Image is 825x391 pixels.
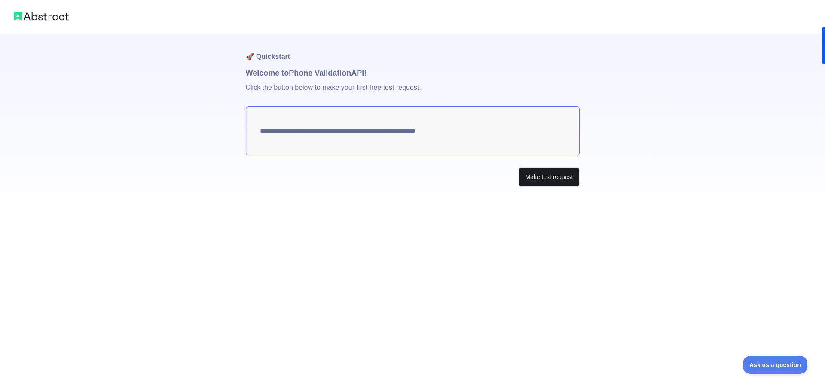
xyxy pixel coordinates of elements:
img: Abstract logo [14,10,69,22]
h1: Welcome to Phone Validation API! [246,67,580,79]
p: Click the button below to make your first free test request. [246,79,580,106]
button: Make test request [519,167,579,187]
h1: 🚀 Quickstart [246,34,580,67]
iframe: Toggle Customer Support [743,356,808,374]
